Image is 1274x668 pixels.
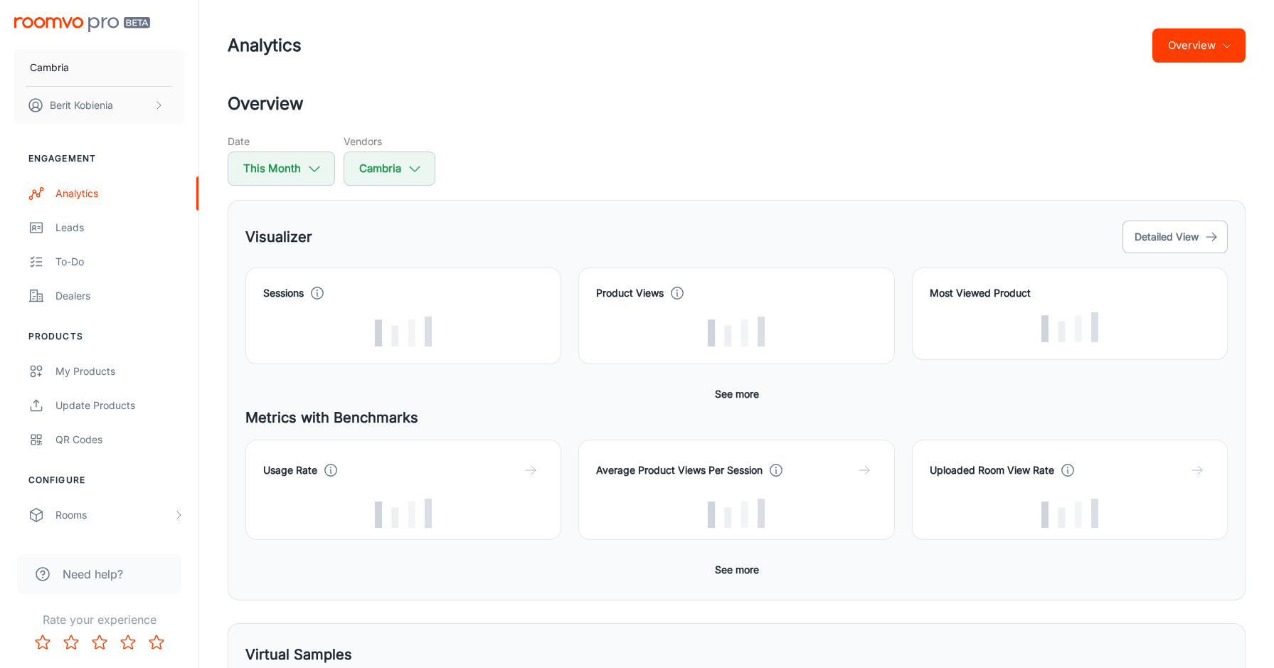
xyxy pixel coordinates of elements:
div: QR Codes [55,432,184,447]
div: Update Products [55,398,184,413]
h4: Uploaded Room View Rate [930,462,1054,478]
button: See more [709,381,765,407]
p: Berit Kobienia [50,97,113,113]
h5: Vendors [344,134,435,149]
button: See more [709,557,765,583]
h2: Overview [228,91,1246,117]
h1: Analytics [228,33,302,58]
img: Loading [1041,499,1098,529]
button: Overview [1152,28,1246,63]
img: Loading [375,499,432,529]
p: Rate your experience [11,611,187,628]
div: To-do [55,254,184,270]
button: This Month [228,152,335,186]
img: Loading [375,317,432,346]
h4: Most Viewed Product [930,285,1210,301]
button: Rate 4 star [114,628,142,657]
img: Loading [1041,312,1098,342]
button: Detailed View [1122,221,1228,253]
h4: Product Views [596,285,664,301]
h4: Average Product Views Per Session [596,462,763,478]
span: Need help? [63,566,123,583]
img: Roomvo PRO Beta [14,17,150,32]
button: Rate 2 star [57,628,85,657]
button: Rate 1 star [28,628,57,657]
h4: Usage Rate [263,462,317,478]
h5: Visualizer [245,226,312,248]
p: Cambria [30,60,69,75]
div: Dealers [55,288,184,304]
div: Leads [55,220,184,235]
h5: Metrics with Benchmarks [245,407,1228,428]
h4: Sessions [263,285,304,301]
button: Cambria [344,152,435,186]
h5: Virtual Samples [245,644,352,665]
button: Rate 3 star [85,628,114,657]
h5: Date [228,134,335,149]
button: Rate 5 star [142,628,171,657]
div: My Products [55,364,184,379]
button: Cambria [14,49,184,86]
div: Analytics [55,186,184,201]
div: Rooms [55,507,173,523]
img: Loading [708,317,765,346]
button: Berit Kobienia [14,87,184,124]
img: Loading [708,499,765,529]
